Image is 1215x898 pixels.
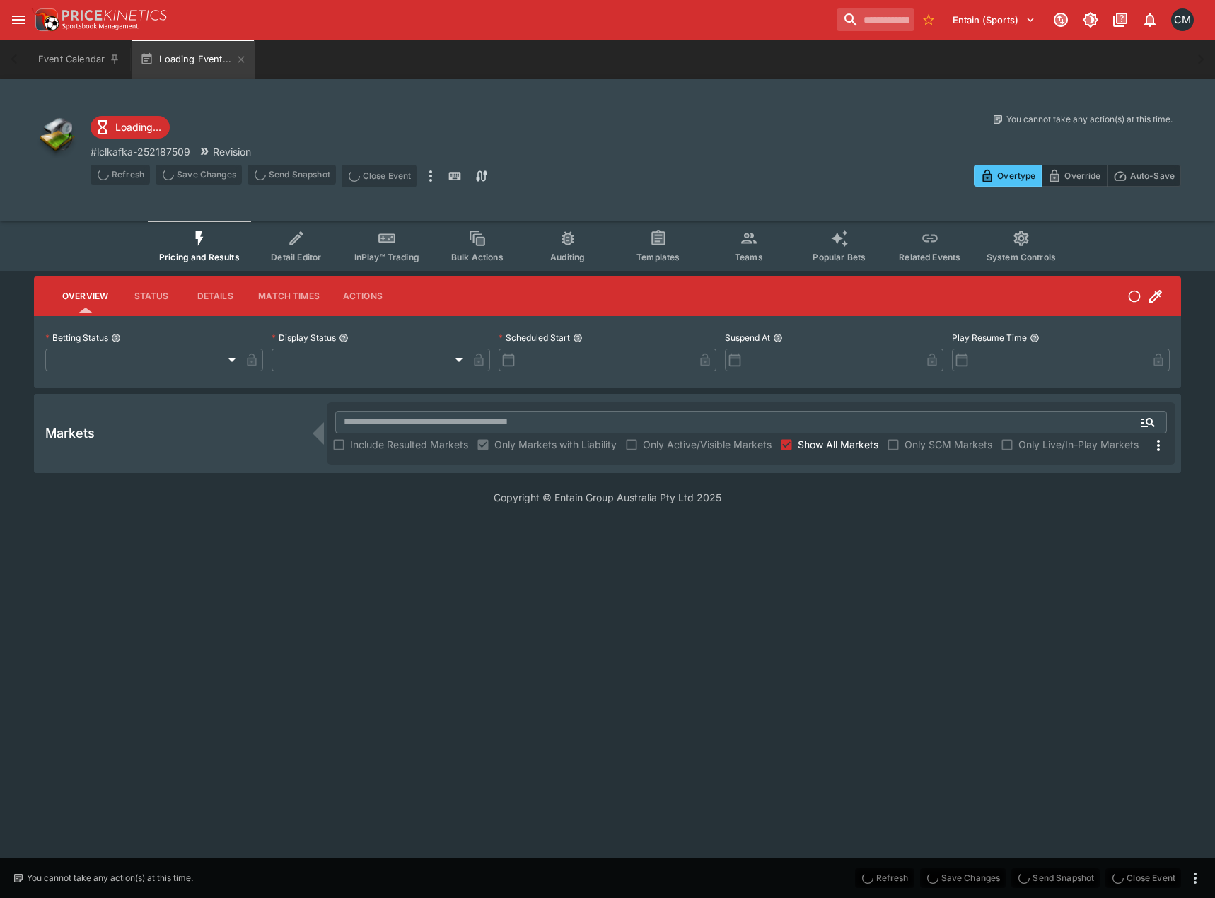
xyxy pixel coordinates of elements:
button: Documentation [1108,7,1133,33]
input: search [837,8,914,31]
button: Actions [331,279,395,313]
button: Loading Event... [132,40,255,79]
p: Revision [213,144,251,159]
button: Notifications [1137,7,1163,33]
button: Connected to PK [1048,7,1074,33]
button: more [1187,870,1204,887]
p: You cannot take any action(s) at this time. [27,872,193,885]
img: Sportsbook Management [62,23,139,30]
p: Suspend At [725,332,770,344]
p: Display Status [272,332,336,344]
span: Only SGM Markets [905,437,992,452]
span: Templates [636,252,680,262]
span: InPlay™ Trading [354,252,419,262]
p: Betting Status [45,332,108,344]
button: Display Status [339,333,349,343]
span: Only Markets with Liability [494,437,617,452]
button: Status [120,279,183,313]
span: Auditing [550,252,585,262]
span: Related Events [899,252,960,262]
span: Only Active/Visible Markets [643,437,772,452]
button: Play Resume Time [1030,333,1040,343]
div: Cameron Matheson [1171,8,1194,31]
p: Copy To Clipboard [91,144,190,159]
p: Scheduled Start [499,332,570,344]
img: other.png [34,113,79,158]
div: Start From [974,165,1181,187]
span: Only Live/In-Play Markets [1018,437,1139,452]
button: Overview [51,279,120,313]
p: Play Resume Time [952,332,1027,344]
button: Override [1041,165,1107,187]
button: Event Calendar [30,40,129,79]
h5: Markets [45,425,95,441]
button: Overtype [974,165,1042,187]
button: Scheduled Start [573,333,583,343]
div: Event type filters [148,221,1067,271]
span: Include Resulted Markets [350,437,468,452]
button: Suspend At [773,333,783,343]
p: Override [1064,168,1100,183]
span: Show All Markets [798,437,878,452]
span: Detail Editor [271,252,321,262]
span: Popular Bets [813,252,866,262]
p: Loading... [115,119,161,134]
button: Details [183,279,247,313]
button: Betting Status [111,333,121,343]
span: Teams [735,252,763,262]
button: No Bookmarks [917,8,940,31]
img: PriceKinetics Logo [31,6,59,34]
button: Cameron Matheson [1167,4,1198,35]
p: Auto-Save [1130,168,1175,183]
p: Overtype [997,168,1035,183]
p: You cannot take any action(s) at this time. [1006,113,1173,126]
button: Open [1135,409,1161,435]
button: Match Times [247,279,331,313]
button: Auto-Save [1107,165,1181,187]
svg: More [1150,437,1167,454]
button: open drawer [6,7,31,33]
span: Bulk Actions [451,252,504,262]
button: Select Tenant [944,8,1044,31]
span: System Controls [987,252,1056,262]
button: more [422,165,439,187]
img: PriceKinetics [62,10,167,21]
span: Pricing and Results [159,252,240,262]
button: Toggle light/dark mode [1078,7,1103,33]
